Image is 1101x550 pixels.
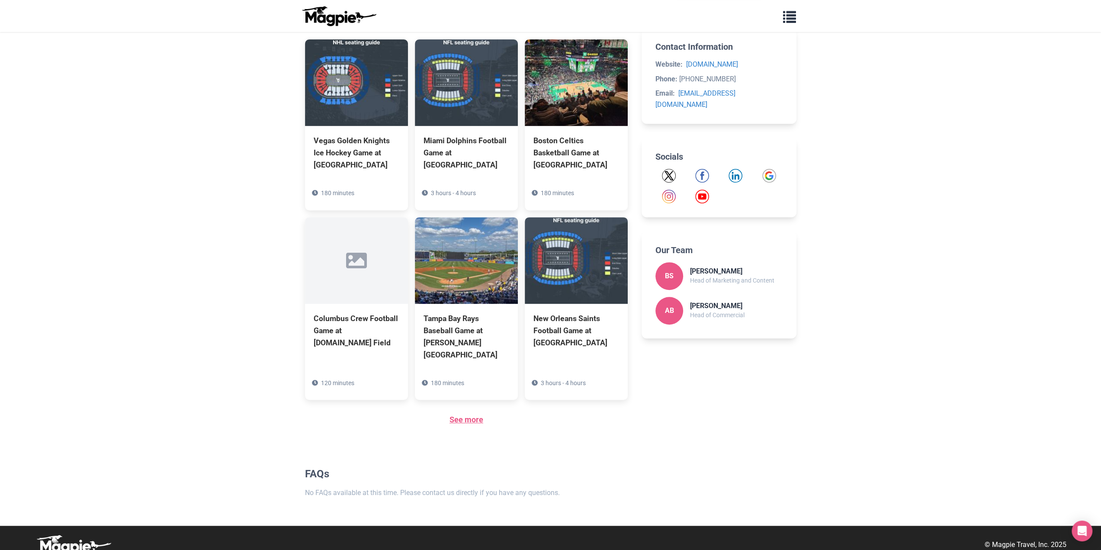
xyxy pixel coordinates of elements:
[655,42,782,52] h2: Contact Information
[525,217,628,304] img: New Orleans Saints Football Game at Caesars Superdome
[655,151,782,162] h2: Socials
[533,135,619,171] div: Boston Celtics Basketball Game at [GEOGRAPHIC_DATA]
[655,245,782,255] h2: Our Team
[431,190,476,196] span: 3 hours - 4 hours
[415,39,518,126] img: Miami Dolphins Football Game at Hard Rock Stadium
[655,75,677,83] strong: Phone:
[415,217,518,304] img: Tampa Bay Rays Baseball Game at George M. Steinbrenner Field
[695,169,709,183] img: Facebook icon
[655,60,683,68] strong: Website:
[655,297,683,325] div: AB
[655,89,675,97] strong: Email:
[541,190,574,196] span: 180 minutes
[762,169,776,183] img: Google icon
[449,415,483,424] a: See more
[662,190,676,203] a: Instagram
[690,302,745,310] h3: [PERSON_NAME]
[424,312,509,361] div: Tampa Bay Rays Baseball Game at [PERSON_NAME][GEOGRAPHIC_DATA]
[431,380,464,386] span: 180 minutes
[690,276,774,285] p: Head of Marketing and Content
[541,380,586,386] span: 3 hours - 4 hours
[695,190,709,203] img: YouTube icon
[305,468,628,480] h2: FAQs
[662,169,676,183] img: Twitter icon
[305,487,628,499] p: No FAQs available at this time. Please contact us directly if you have any questions.
[525,217,628,388] a: New Orleans Saints Football Game at [GEOGRAPHIC_DATA] 3 hours - 4 hours
[533,312,619,349] div: New Orleans Saints Football Game at [GEOGRAPHIC_DATA]
[729,169,742,183] img: LinkedIn icon
[415,39,518,210] a: Miami Dolphins Football Game at [GEOGRAPHIC_DATA] 3 hours - 4 hours
[762,169,776,183] a: Google
[662,190,676,203] img: Instagram icon
[415,217,518,400] a: Tampa Bay Rays Baseball Game at [PERSON_NAME][GEOGRAPHIC_DATA] 180 minutes
[695,190,709,203] a: YouTube
[300,6,378,26] img: logo-ab69f6fb50320c5b225c76a69d11143b.png
[1072,521,1092,541] div: Open Intercom Messenger
[695,169,709,183] a: Facebook
[655,262,683,290] div: BS
[305,217,408,388] a: Columbus Crew Football Game at [DOMAIN_NAME] Field 120 minutes
[655,89,735,109] a: [EMAIL_ADDRESS][DOMAIN_NAME]
[305,39,408,126] img: Vegas Golden Knights Ice Hockey Game at T-Mobile Arena
[314,312,399,349] div: Columbus Crew Football Game at [DOMAIN_NAME] Field
[662,169,676,183] a: Twitter
[690,267,774,275] h3: [PERSON_NAME]
[305,39,408,210] a: Vegas Golden Knights Ice Hockey Game at [GEOGRAPHIC_DATA] 180 minutes
[321,380,354,386] span: 120 minutes
[321,190,354,196] span: 180 minutes
[690,310,745,320] p: Head of Commercial
[424,135,509,171] div: Miami Dolphins Football Game at [GEOGRAPHIC_DATA]
[686,60,738,68] a: [DOMAIN_NAME]
[525,39,628,210] a: Boston Celtics Basketball Game at [GEOGRAPHIC_DATA] 180 minutes
[525,39,628,126] img: Boston Celtics Basketball Game at TD Garden
[655,74,782,85] li: [PHONE_NUMBER]
[314,135,399,171] div: Vegas Golden Knights Ice Hockey Game at [GEOGRAPHIC_DATA]
[729,169,742,183] a: LinkedIn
